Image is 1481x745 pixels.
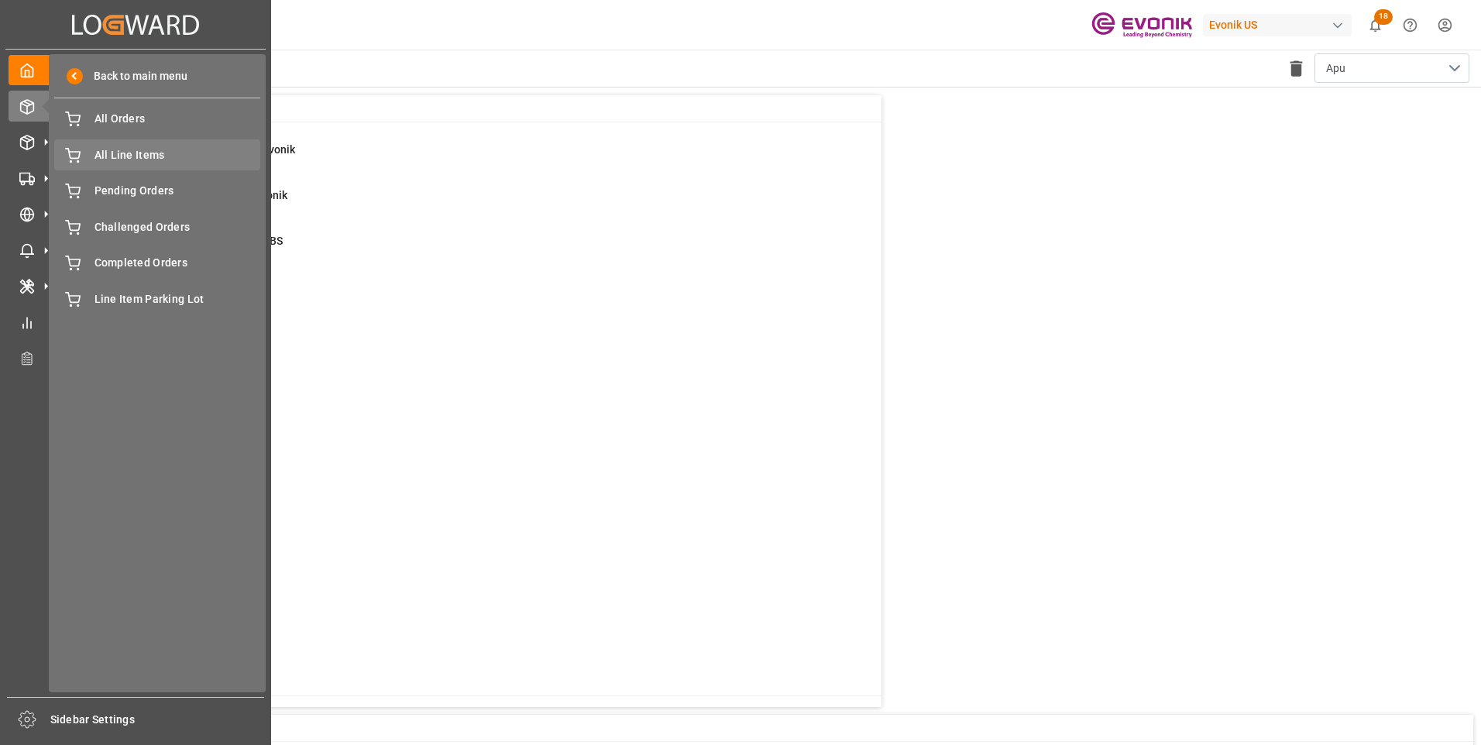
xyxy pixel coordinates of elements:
a: Line Item Parking Lot [54,283,260,314]
a: Pending Orders [54,176,260,206]
a: My Cockpit [9,55,263,85]
span: All Line Items [94,147,261,163]
img: Evonik-brand-mark-Deep-Purple-RGB.jpeg_1700498283.jpeg [1091,12,1192,39]
span: Apu [1326,60,1345,77]
span: All Orders [94,111,261,127]
span: Back to main menu [83,68,187,84]
a: 1TU : Pre-Leg Shipment # ErrorTransport Unit [80,324,862,357]
button: open menu [1314,53,1469,83]
a: My Reports [9,307,263,337]
a: 0Pending Bkg Request sent to ABSShipment [80,233,862,266]
a: Completed Orders [54,248,260,278]
span: Pending Orders [94,183,261,199]
span: Completed Orders [94,255,261,271]
span: Challenged Orders [94,219,261,235]
a: All Orders [54,104,260,134]
a: All Line Items [54,139,260,170]
a: 1Error on Initial Sales Order to EvonikShipment [80,142,862,174]
a: 0Error Sales Order Update to EvonikShipment [80,187,862,220]
span: Line Item Parking Lot [94,291,261,307]
a: 4Main-Leg Shipment # ErrorShipment [80,279,862,311]
span: Sidebar Settings [50,712,265,728]
a: Challenged Orders [54,211,260,242]
a: Transport Planner [9,343,263,373]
